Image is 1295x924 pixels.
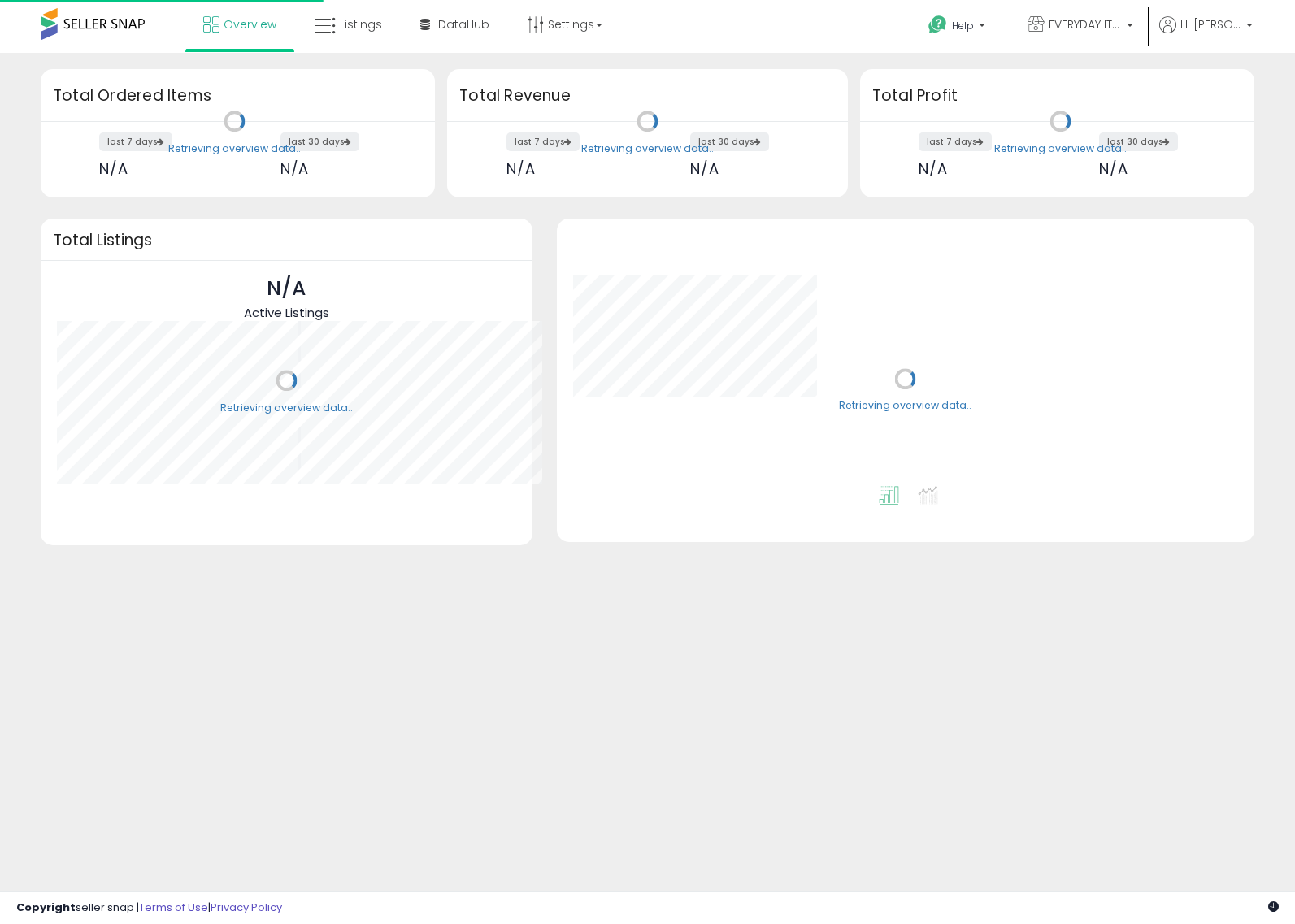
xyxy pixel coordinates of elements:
[1180,16,1241,33] span: Hi [PERSON_NAME]
[340,16,382,33] span: Listings
[928,15,948,35] i: Get Help
[224,16,276,33] span: Overview
[581,141,714,156] div: Retrieving overview data..
[952,19,974,33] span: Help
[220,401,353,415] div: Retrieving overview data..
[994,141,1127,156] div: Retrieving overview data..
[438,16,489,33] span: DataHub
[168,141,301,156] div: Retrieving overview data..
[839,399,971,414] div: Retrieving overview data..
[1159,16,1253,53] a: Hi [PERSON_NAME]
[1049,16,1122,33] span: EVERYDAY ITEMS 4 YOU
[915,2,1002,53] a: Help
